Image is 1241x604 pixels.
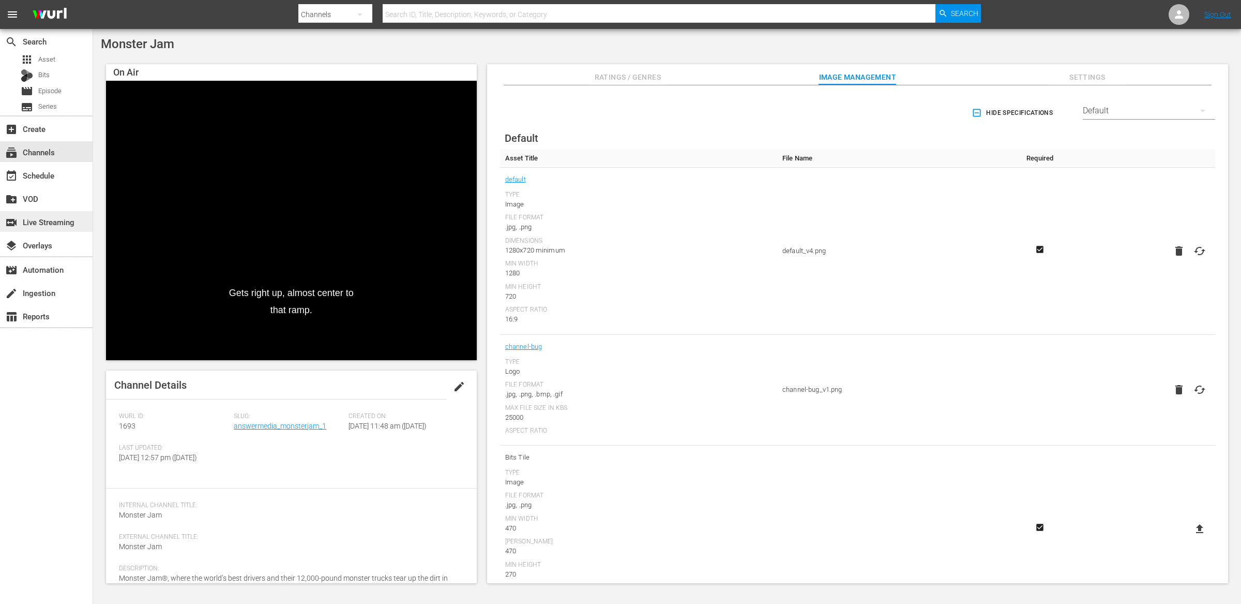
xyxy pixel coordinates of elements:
div: 470 [505,523,772,534]
span: On Air [113,67,139,78]
div: Min Height [505,283,772,291]
span: [DATE] 12:57 pm ([DATE]) [119,453,197,462]
span: Reports [5,311,18,323]
span: Schedule [5,170,18,182]
span: menu [6,8,19,21]
span: Search [951,4,978,23]
span: External Channel Title: [119,533,459,541]
div: Default [1083,96,1215,125]
span: Ratings / Genres [589,71,667,84]
div: 470 [505,546,772,556]
span: edit [453,380,465,393]
a: Sign Out [1204,10,1231,19]
div: Min Width [505,260,772,268]
svg: Required [1034,523,1046,532]
span: 1693 [119,422,135,430]
div: .jpg, .png [505,500,772,510]
div: File Format [505,214,772,222]
a: answermedia_monsterjam_1 [234,422,326,430]
svg: Required [1034,245,1046,254]
a: default [505,173,526,186]
span: Last Updated: [119,444,229,452]
div: Type [505,469,772,477]
span: Live Streaming [5,216,18,229]
div: Logo [505,366,772,377]
div: 25000 [505,413,772,423]
div: 1280 [505,268,772,278]
span: Monster Jam [101,37,174,51]
td: channel-bug_v1.png [777,335,1011,446]
span: Asset [21,53,33,66]
div: Min Height [505,561,772,569]
span: Monster Jam [119,511,162,519]
span: Internal Channel Title: [119,502,459,510]
button: edit [447,374,472,399]
span: Create [5,123,18,136]
span: Series [21,101,33,113]
div: .jpg, .png, .bmp, .gif [505,389,772,400]
span: Hide Specifications [974,108,1053,119]
div: Aspect Ratio [505,306,772,314]
span: Series [38,101,57,112]
div: [PERSON_NAME] [505,538,772,546]
div: Dimensions [505,237,772,245]
th: Required [1011,149,1069,168]
div: Min Width [505,515,772,523]
span: Monster Jam [119,542,162,551]
span: Settings [1049,71,1126,84]
span: Bits [38,70,50,80]
div: 1280x720 minimum [505,245,772,256]
div: Bits [21,69,33,82]
div: Image [505,199,772,210]
div: File Format [505,492,772,500]
div: 720 [505,291,772,302]
span: Created On: [349,413,458,421]
span: [DATE] 11:48 am ([DATE]) [349,422,427,430]
div: Aspect Ratio [505,427,772,435]
button: Hide Specifications [970,98,1057,127]
span: Bits Tile [505,451,772,464]
span: Slug: [234,413,343,421]
div: Image [505,477,772,488]
span: VOD [5,193,18,205]
div: 16:9 [505,314,772,325]
div: Type [505,191,772,199]
th: Asset Title [500,149,777,168]
span: Episode [38,86,62,96]
span: Episode [21,85,33,97]
div: .jpg, .png [505,222,772,232]
span: Ingestion [5,287,18,300]
span: Channel Details [114,379,187,391]
span: Image Management [819,71,896,84]
div: 270 [505,569,772,580]
img: ans4CAIJ8jUAAAAAAAAAAAAAAAAAAAAAAAAgQb4GAAAAAAAAAAAAAAAAAAAAAAAAJMjXAAAAAAAAAAAAAAAAAAAAAAAAgAT5G... [25,3,74,27]
a: channel-bug [505,340,542,353]
div: Video Player [106,81,477,360]
span: Wurl ID: [119,413,229,421]
span: Asset [38,54,55,65]
span: Channels [5,146,18,159]
span: Default [505,132,538,144]
div: Type [505,358,772,366]
button: Search [935,4,981,23]
th: File Name [777,149,1011,168]
span: Automation [5,264,18,276]
div: Max File Size In Kbs [505,404,772,413]
span: Overlays [5,240,18,252]
td: default_v4.png [777,168,1011,335]
span: Search [5,36,18,48]
div: File Format [505,381,772,389]
span: Description: [119,565,459,573]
